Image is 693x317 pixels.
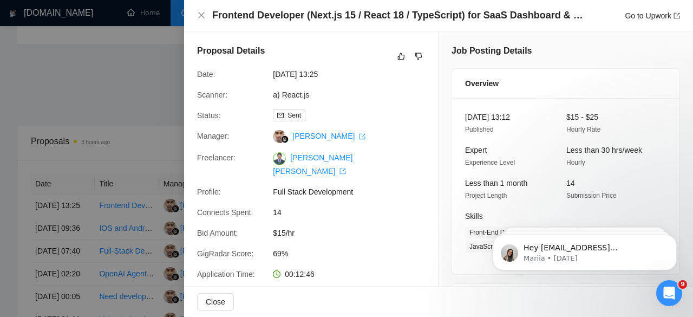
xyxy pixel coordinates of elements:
[197,153,236,162] span: Freelancer:
[465,113,510,121] span: [DATE] 13:12
[566,126,600,133] span: Hourly Rate
[212,9,586,22] h4: Frontend Developer (Next.js 15 / React 18 / TypeScript) for SaaS Dashboard & Public Pages
[465,241,504,253] span: JavaScript
[197,293,234,310] button: Close
[273,206,435,218] span: 14
[465,146,487,154] span: Expert
[197,70,215,79] span: Date:
[273,153,352,175] a: [PERSON_NAME] [PERSON_NAME] export
[273,248,435,260] span: 69%
[674,12,680,19] span: export
[292,132,365,140] a: [PERSON_NAME] export
[47,42,187,51] p: Message from Mariia, sent 4w ago
[412,50,425,63] button: dislike
[197,11,206,20] button: Close
[465,227,542,238] span: Front-End Development
[395,50,408,63] button: like
[197,229,238,237] span: Bid Amount:
[273,68,435,80] span: [DATE] 13:25
[452,44,532,57] h5: Job Posting Details
[656,280,682,306] iframe: Intercom live chat
[273,270,280,278] span: clock-circle
[397,52,405,61] span: like
[277,112,284,119] span: mail
[415,52,422,61] span: dislike
[197,270,255,279] span: Application Time:
[465,77,499,89] span: Overview
[566,179,575,187] span: 14
[465,126,494,133] span: Published
[566,192,617,199] span: Submission Price
[566,113,598,121] span: $15 - $25
[476,212,693,288] iframe: Intercom notifications message
[273,227,435,239] span: $15/hr
[197,249,253,258] span: GigRadar Score:
[197,44,265,57] h5: Proposal Details
[197,111,221,120] span: Status:
[281,135,289,143] img: gigradar-bm.png
[465,159,515,166] span: Experience Level
[566,159,585,166] span: Hourly
[359,133,365,140] span: export
[625,11,680,20] a: Go to Upworkexport
[285,270,315,279] span: 00:12:46
[197,187,221,196] span: Profile:
[465,212,483,221] span: Skills
[197,11,206,20] span: close
[197,132,229,140] span: Manager:
[465,192,507,199] span: Project Length
[566,146,642,154] span: Less than 30 hrs/week
[465,179,527,187] span: Less than 1 month
[678,280,687,289] span: 9
[47,31,187,191] span: Hey [EMAIL_ADDRESS][DOMAIN_NAME], Looks like your Upwork agency 3Brain Technolabs Private Limited...
[287,112,301,119] span: Sent
[206,296,225,308] span: Close
[339,168,346,174] span: export
[273,90,309,99] a: a) React.js
[197,208,253,217] span: Connects Spent:
[465,284,666,313] div: Client Details
[273,186,435,198] span: Full Stack Development
[197,90,227,99] span: Scanner:
[273,152,286,165] img: c1RPiVo6mRFR6BN7zoJI2yUK906y9LnLzoARGoO75PPeKwuOSWmoT69oZKPhhgZsWc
